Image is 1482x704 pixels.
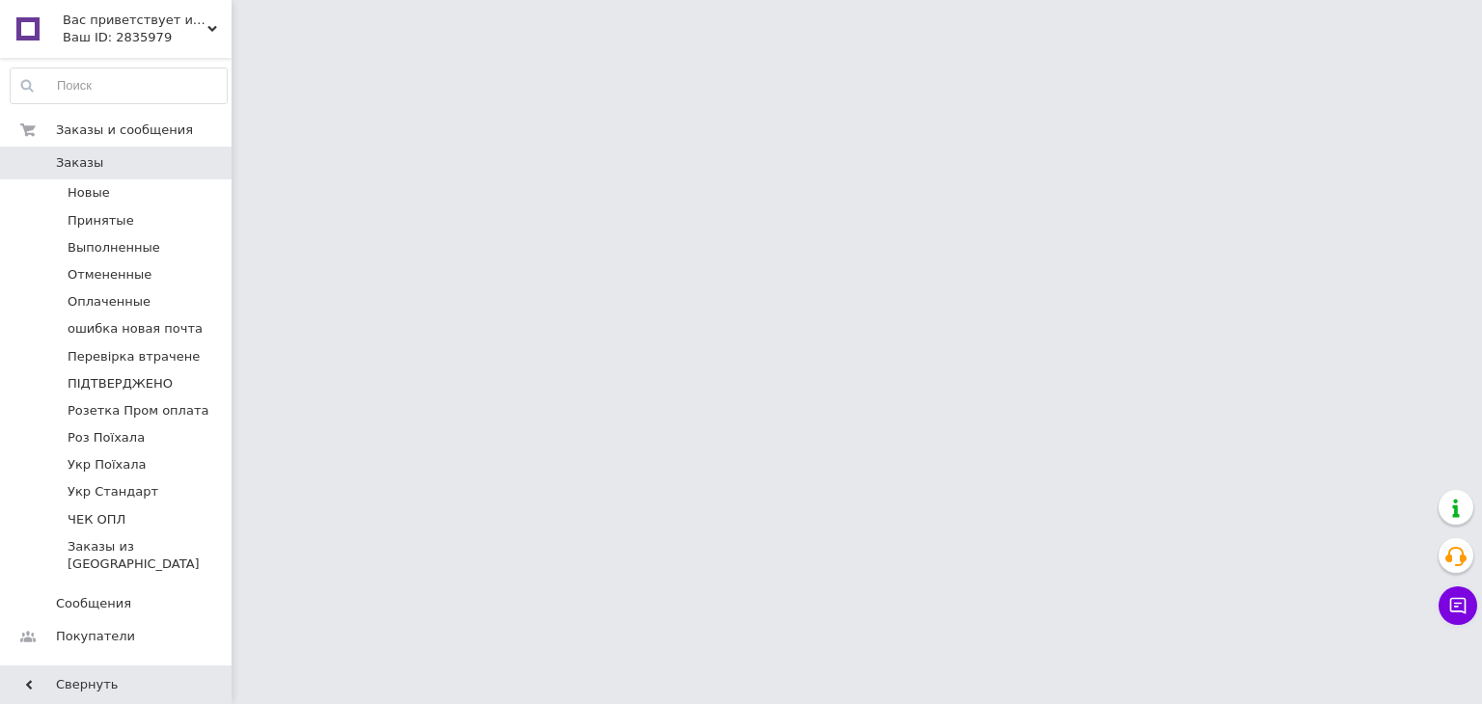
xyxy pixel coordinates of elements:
span: ошибка новая почта [68,320,203,338]
span: Отмененные [68,266,151,284]
span: Новые [68,184,110,202]
div: Ваш ID: 2835979 [63,29,232,46]
span: Заказы [56,154,103,172]
span: Принятые [68,212,134,230]
span: Перевірка втрачене [68,348,200,366]
span: ЧЕК ОПЛ [68,511,125,528]
span: Выполненные [68,239,160,257]
span: Вас приветствует интернет-магазин SvetOn! [63,12,207,29]
span: Сообщения [56,595,131,612]
span: ПІДТВЕРДЖЕНО [68,375,173,393]
span: Оплаченные [68,293,151,311]
span: Розетка Пром оплата [68,402,208,420]
span: Заказы из [GEOGRAPHIC_DATA] [68,538,226,573]
span: Роз Поїхала [68,429,145,447]
span: Заказы и сообщения [56,122,193,139]
button: Чат с покупателем [1439,586,1477,625]
input: Поиск [11,68,227,103]
span: Укр Стандарт [68,483,158,501]
span: Укр Поїхала [68,456,146,474]
span: Покупатели [56,628,135,645]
